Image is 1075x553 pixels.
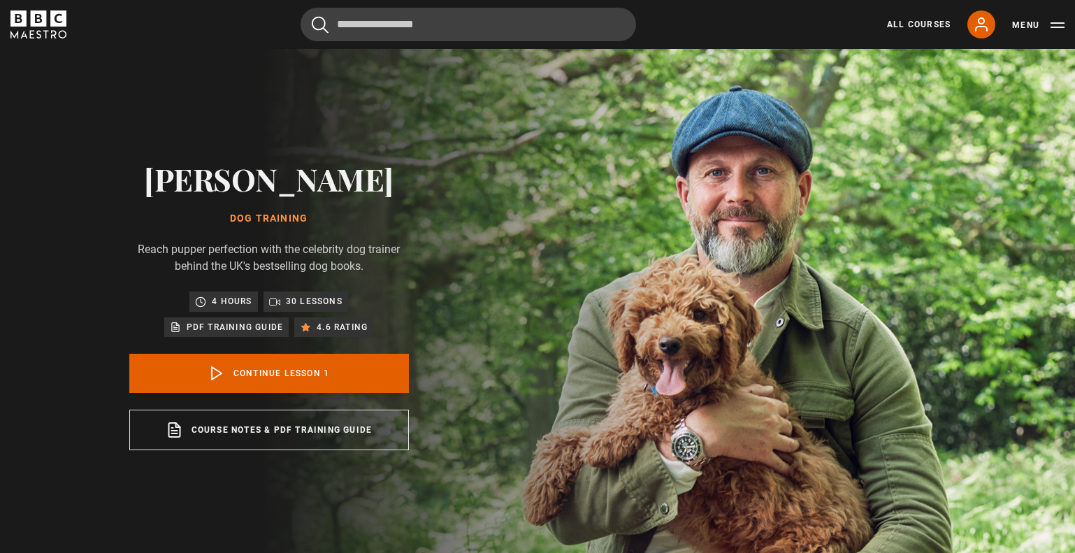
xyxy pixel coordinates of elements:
a: Course notes & PDF training guide [129,410,409,450]
h1: Dog Training [129,213,409,224]
p: PDF training guide [187,320,284,334]
p: 4 hours [212,294,252,308]
p: Reach pupper perfection with the celebrity dog trainer behind the UK's bestselling dog books. [129,241,409,275]
a: Continue lesson 1 [129,354,409,393]
svg: BBC Maestro [10,10,66,38]
button: Toggle navigation [1012,18,1065,32]
h2: [PERSON_NAME] [129,161,409,196]
p: 4.6 rating [317,320,368,334]
a: All Courses [887,18,951,31]
p: 30 lessons [286,294,342,308]
input: Search [301,8,636,41]
button: Submit the search query [312,16,329,34]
